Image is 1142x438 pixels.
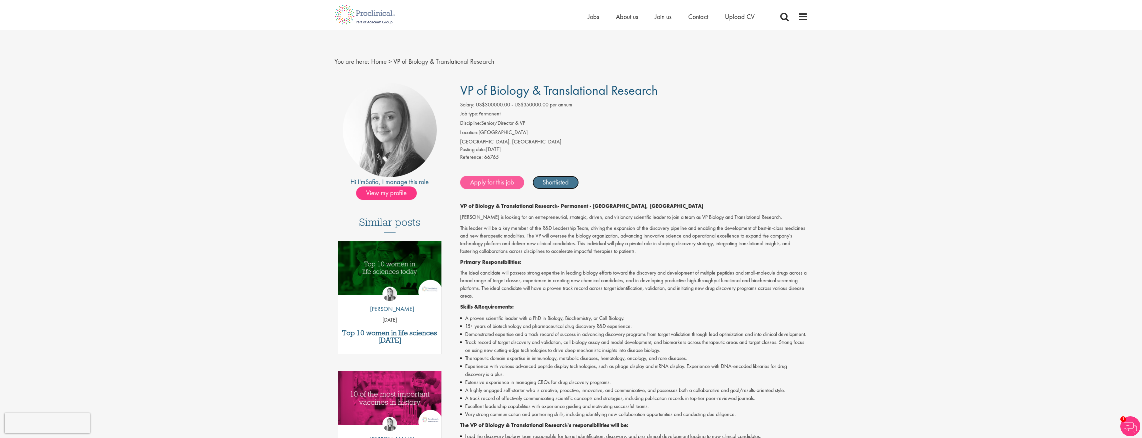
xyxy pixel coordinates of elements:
[460,119,808,129] li: Senior/Director & VP
[460,362,808,378] li: Experience with various advanced peptide display technologies, such as phage display and mRNA dis...
[338,371,442,430] a: Link to a post
[655,12,672,21] a: Join us
[460,259,521,266] strong: Primary Responsibilities:
[356,186,417,200] span: View my profile
[341,329,438,344] a: Top 10 women in life sciences [DATE]
[476,101,572,108] span: US$300000.00 - US$350000.00 per annum
[382,417,397,431] img: Hannah Burke
[5,413,90,433] iframe: reCAPTCHA
[588,12,599,21] a: Jobs
[393,57,494,66] span: VP of Biology & Translational Research
[460,354,808,362] li: Therapeutic domain expertise in immunology, metabolic diseases, hematology, oncology, and rare di...
[460,314,808,322] li: A proven scientific leader with a PhD in Biology, Biochemistry, or Cell Biology.
[460,129,478,136] label: Location:
[365,287,414,317] a: Hannah Burke [PERSON_NAME]
[460,394,808,402] li: A track record of effectively communicating scientific concepts and strategies, including publica...
[359,216,420,233] h3: Similar posts
[338,371,442,425] img: Top vaccines in history
[460,322,808,330] li: 15+ years of biotechnology and pharmaceutical drug discovery R&D experience.
[371,57,387,66] a: breadcrumb link
[616,12,638,21] a: About us
[338,316,442,324] p: [DATE]
[1120,416,1140,436] img: Chatbot
[382,287,397,301] img: Hannah Burke
[484,153,499,160] span: 66765
[460,138,808,146] div: [GEOGRAPHIC_DATA], [GEOGRAPHIC_DATA]
[557,202,703,209] strong: - Permanent - [GEOGRAPHIC_DATA], [GEOGRAPHIC_DATA]
[460,129,808,138] li: [GEOGRAPHIC_DATA]
[343,83,437,177] img: imeage of recruiter Sofia Amark
[460,110,808,119] li: Permanent
[460,303,478,310] strong: Skills &
[460,82,658,99] span: VP of Biology & Translational Research
[460,146,486,153] span: Posting date:
[365,177,379,186] a: Sofia
[460,213,808,221] p: [PERSON_NAME] is looking for an entrepreneurial, strategic, driven, and visionary scientific lead...
[1120,416,1126,422] span: 1
[460,338,808,354] li: Track record of target discovery and validation, cell biology assay and model development, and bi...
[460,101,474,109] label: Salary:
[460,153,483,161] label: Reference:
[460,378,808,386] li: Extensive experience in managing CROs for drug discovery programs.
[460,402,808,410] li: Excellent leadership capabilities with experience guiding and motivating successful teams.
[334,177,445,187] div: Hi I'm , I manage this role
[460,330,808,338] li: Demonstrated expertise and a track record of success in advancing discovery programs from target ...
[460,146,808,153] div: [DATE]
[460,119,481,127] label: Discipline:
[460,225,808,255] p: This leader will be a key member of the R&D Leadership Team, driving the expansion of the discove...
[688,12,708,21] a: Contact
[365,305,414,313] p: [PERSON_NAME]
[338,241,442,300] a: Link to a post
[460,176,524,189] a: Apply for this job
[388,57,392,66] span: >
[460,386,808,394] li: A highly engaged self-starter who is creative, proactive, innovative, and communicative, and poss...
[334,57,369,66] span: You are here:
[460,269,808,300] p: The ideal candidate will possess strong expertise in leading biology efforts toward the discovery...
[532,176,579,189] a: Shortlisted
[460,202,557,209] strong: VP of Biology & Translational Research
[460,422,629,429] strong: The VP of Biology & Translational Research's responsibilities will be:
[460,410,808,418] li: Very strong communication and partnering skills, including identifying new collaboration opportun...
[725,12,755,21] a: Upload CV
[356,188,423,196] a: View my profile
[460,110,478,118] label: Job type:
[338,241,442,295] img: Top 10 women in life sciences today
[478,303,514,310] strong: Requirements:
